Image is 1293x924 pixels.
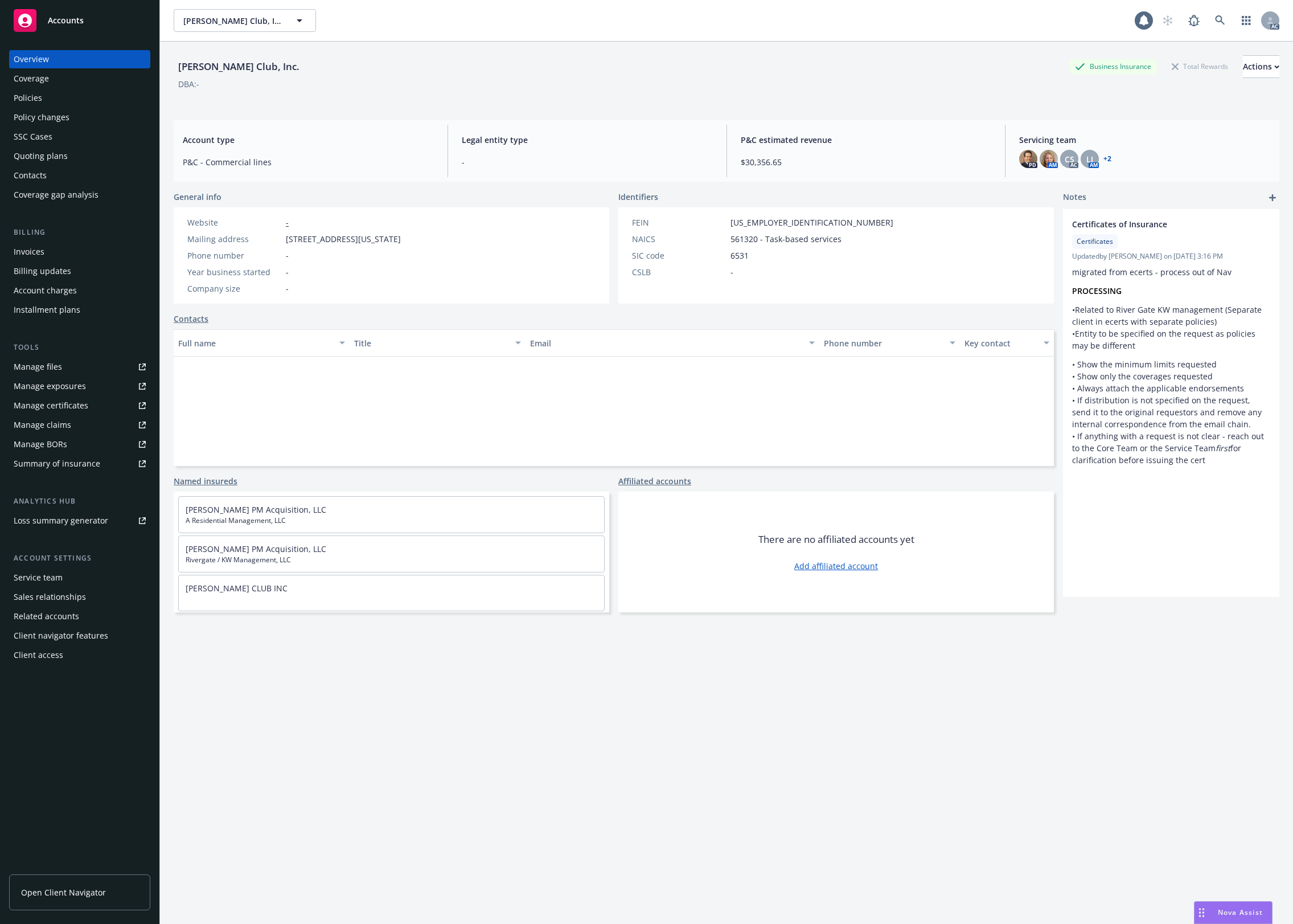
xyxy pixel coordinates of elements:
[183,156,434,168] span: P&C - Commercial lines
[14,627,108,645] div: Client navigator features
[9,227,150,238] div: Billing
[14,455,100,473] div: Summary of insurance
[9,262,150,280] a: Billing updates
[1072,358,1270,466] p: • Show the minimum limits requested • Show only the coverages requested • Always attach the appli...
[178,337,333,349] div: Full name
[9,569,150,587] a: Service team
[14,243,44,261] div: Invoices
[1072,251,1270,261] span: Updated by [PERSON_NAME] on [DATE] 3:16 PM
[9,496,150,507] div: Analytics hub
[960,329,1054,357] button: Key contact
[758,533,914,546] span: There are no affiliated accounts yet
[187,250,281,261] div: Phone number
[1072,218,1241,230] span: Certificates of Insurance
[14,377,86,395] div: Manage exposures
[187,283,281,295] div: Company size
[1266,191,1279,205] a: add
[286,266,289,278] span: -
[14,89,42,107] div: Policies
[1243,56,1279,77] div: Actions
[618,191,658,203] span: Identifiers
[14,262,71,280] div: Billing updates
[187,216,281,228] div: Website
[286,217,289,228] a: -
[187,233,281,245] div: Mailing address
[9,396,150,415] a: Manage certificates
[354,337,508,349] div: Title
[730,216,893,228] span: [US_EMPLOYER_IDENTIFICATION_NUMBER]
[174,313,208,325] a: Contacts
[186,583,288,594] a: [PERSON_NAME] CLUB INC
[1063,209,1279,475] div: Certificates of InsuranceCertificatesUpdatedby [PERSON_NAME] on [DATE] 3:16 PMmigrated from ecert...
[9,69,150,88] a: Coverage
[1243,55,1279,78] button: Actions
[632,266,726,278] div: CSLB
[14,416,71,434] div: Manage claims
[9,627,150,645] a: Client navigator features
[174,329,350,357] button: Full name
[462,156,713,168] span: -
[1086,153,1093,165] span: LI
[1072,266,1270,278] p: migrated from ecerts - process out of Nav
[730,233,842,245] span: 561320 - Task-based services
[462,134,713,146] span: Legal entity type
[632,250,726,261] div: SIC code
[186,504,326,515] a: [PERSON_NAME] PM Acquisition, LLC
[9,435,150,453] a: Manage BORs
[174,9,316,32] button: [PERSON_NAME] Club, Inc.
[1019,134,1270,146] span: Servicing team
[186,543,326,554] a: [PERSON_NAME] PM Acquisition, LLC
[730,250,749,261] span: 6531
[9,358,150,376] a: Manage files
[1069,59,1157,73] div: Business Insurance
[794,560,878,572] a: Add affiliated account
[14,50,49,68] div: Overview
[183,134,434,146] span: Account type
[1209,9,1232,32] a: Search
[21,886,106,898] span: Open Client Navigator
[9,243,150,261] a: Invoices
[9,89,150,107] a: Policies
[174,59,304,74] div: [PERSON_NAME] Club, Inc.
[14,108,69,126] div: Policy changes
[14,128,52,146] div: SSC Cases
[9,166,150,185] a: Contacts
[632,216,726,228] div: FEIN
[174,191,221,203] span: General info
[187,266,281,278] div: Year business started
[9,377,150,395] a: Manage exposures
[14,512,108,530] div: Loss summary generator
[178,78,199,90] div: DBA: -
[9,108,150,126] a: Policy changes
[14,301,80,319] div: Installment plans
[350,329,526,357] button: Title
[1218,907,1263,917] span: Nova Assist
[1063,191,1086,205] span: Notes
[1195,902,1209,923] div: Drag to move
[1065,153,1074,165] span: CS
[730,266,733,278] span: -
[9,553,150,564] div: Account settings
[9,646,150,664] a: Client access
[14,569,63,587] div: Service team
[1166,59,1234,73] div: Total Rewards
[286,250,289,261] span: -
[186,516,597,526] span: A Residential Management, LLC
[14,166,47,185] div: Contacts
[14,358,62,376] div: Manage files
[1183,9,1205,32] a: Report a Bug
[9,147,150,165] a: Quoting plans
[14,147,68,165] div: Quoting plans
[286,233,401,245] span: [STREET_ADDRESS][US_STATE]
[9,128,150,146] a: SSC Cases
[9,281,150,300] a: Account charges
[48,16,84,25] span: Accounts
[9,455,150,473] a: Summary of insurance
[9,301,150,319] a: Installment plans
[9,588,150,606] a: Sales relationships
[1072,285,1122,296] strong: PROCESSING
[1103,156,1111,162] a: +2
[183,15,282,27] span: [PERSON_NAME] Club, Inc.
[9,607,150,625] a: Related accounts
